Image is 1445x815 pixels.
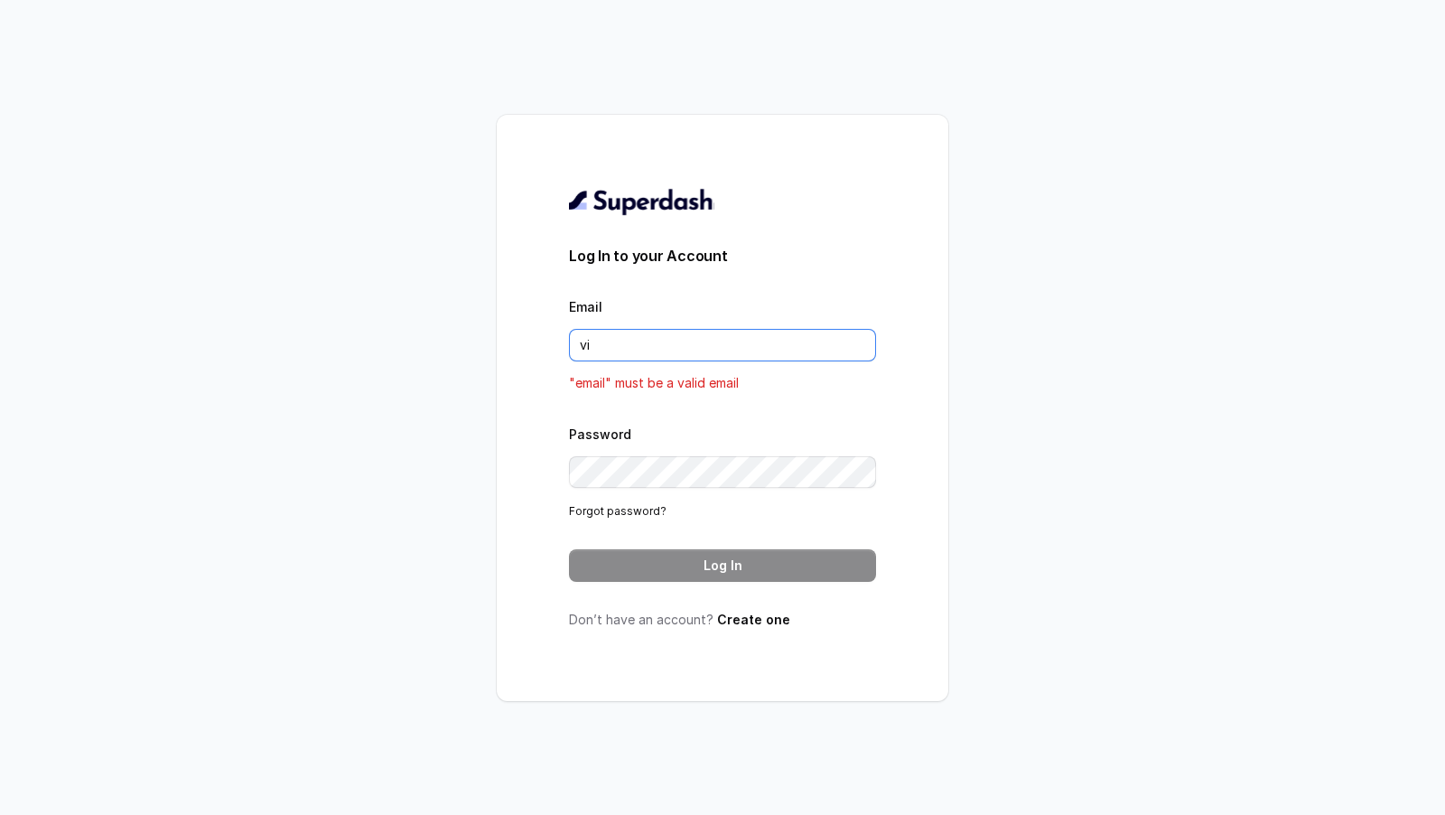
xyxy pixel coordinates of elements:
button: Log In [569,549,876,582]
label: Email [569,299,602,314]
input: youremail@example.com [569,329,876,361]
a: Forgot password? [569,504,667,518]
p: "email" must be a valid email [569,372,876,394]
p: Don’t have an account? [569,611,876,629]
img: light.svg [569,187,714,216]
a: Create one [717,612,790,627]
label: Password [569,426,631,442]
h3: Log In to your Account [569,245,876,267]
